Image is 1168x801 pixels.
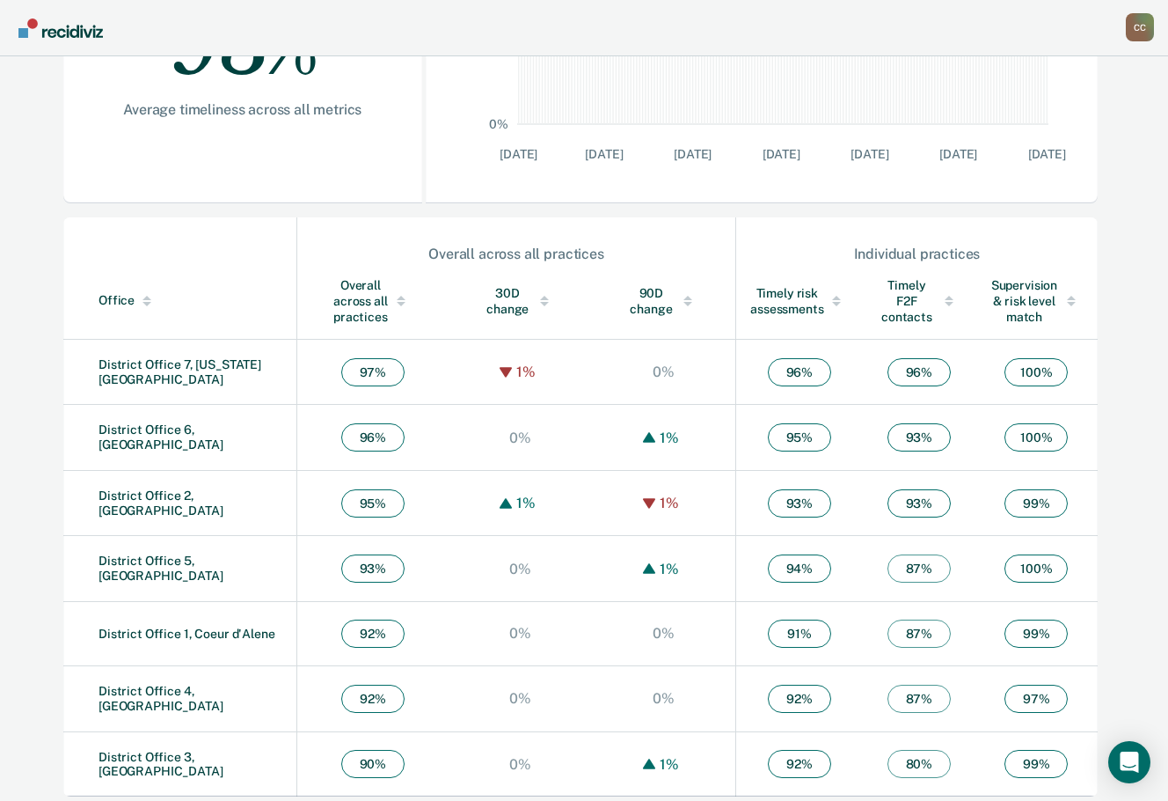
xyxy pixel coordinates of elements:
[887,489,951,518] span: 93 %
[1004,620,1068,648] span: 99 %
[887,620,951,648] span: 87 %
[648,364,679,380] div: 0%
[850,147,888,161] text: [DATE]
[341,750,405,778] span: 90 %
[887,423,951,452] span: 93 %
[674,147,712,161] text: [DATE]
[1004,750,1068,778] span: 99 %
[341,620,405,648] span: 92 %
[332,277,413,325] div: Overall across all practices
[863,263,975,340] th: Toggle SortBy
[1126,13,1154,41] button: Profile dropdown button
[768,685,831,713] span: 92 %
[1004,685,1068,713] span: 97 %
[768,750,831,778] span: 92 %
[762,147,799,161] text: [DATE]
[99,684,223,713] a: District Office 4, [GEOGRAPHIC_DATA]
[449,263,592,340] th: Toggle SortBy
[737,246,1097,262] div: Individual practices
[877,277,961,325] div: Timely F2F contacts
[592,263,736,340] th: Toggle SortBy
[99,627,275,641] a: District Office 1, Coeur d'Alene
[512,364,540,380] div: 1%
[120,101,366,118] div: Average timeliness across all metrics
[648,625,679,642] div: 0%
[655,561,683,577] div: 1%
[750,285,849,317] div: Timely risk assessments
[1027,147,1065,161] text: [DATE]
[887,358,951,386] span: 96 %
[768,555,831,583] span: 94 %
[99,489,223,518] a: District Office 2, [GEOGRAPHIC_DATA]
[989,277,1084,325] div: Supervision & risk level match
[1004,358,1068,386] span: 100 %
[1004,423,1068,452] span: 100 %
[18,18,103,38] img: Recidiviz
[585,147,623,161] text: [DATE]
[505,625,536,642] div: 0%
[1004,489,1068,518] span: 99 %
[655,430,683,446] div: 1%
[1126,13,1154,41] div: C C
[99,357,261,386] a: District Office 7, [US_STATE][GEOGRAPHIC_DATA]
[341,358,405,386] span: 97 %
[768,620,831,648] span: 91 %
[1108,741,1150,783] div: Open Intercom Messenger
[505,690,536,707] div: 0%
[887,685,951,713] span: 87 %
[655,495,683,511] div: 1%
[63,263,297,340] th: Toggle SortBy
[99,293,289,308] div: Office
[99,750,223,779] a: District Office 3, [GEOGRAPHIC_DATA]
[99,554,223,583] a: District Office 5, [GEOGRAPHIC_DATA]
[887,555,951,583] span: 87 %
[975,263,1098,340] th: Toggle SortBy
[887,750,951,778] span: 80 %
[768,489,831,518] span: 93 %
[341,423,405,452] span: 96 %
[500,147,537,161] text: [DATE]
[1004,555,1068,583] span: 100 %
[505,561,536,577] div: 0%
[505,430,536,446] div: 0%
[341,555,405,583] span: 93 %
[341,685,405,713] span: 92 %
[505,756,536,773] div: 0%
[627,285,700,317] div: 90D change
[297,263,449,340] th: Toggle SortBy
[484,285,557,317] div: 30D change
[512,495,540,511] div: 1%
[341,489,405,518] span: 95 %
[99,423,223,452] a: District Office 6, [GEOGRAPHIC_DATA]
[655,756,683,773] div: 1%
[735,263,863,340] th: Toggle SortBy
[768,423,831,452] span: 95 %
[768,358,831,386] span: 96 %
[939,147,977,161] text: [DATE]
[648,690,679,707] div: 0%
[298,246,734,262] div: Overall across all practices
